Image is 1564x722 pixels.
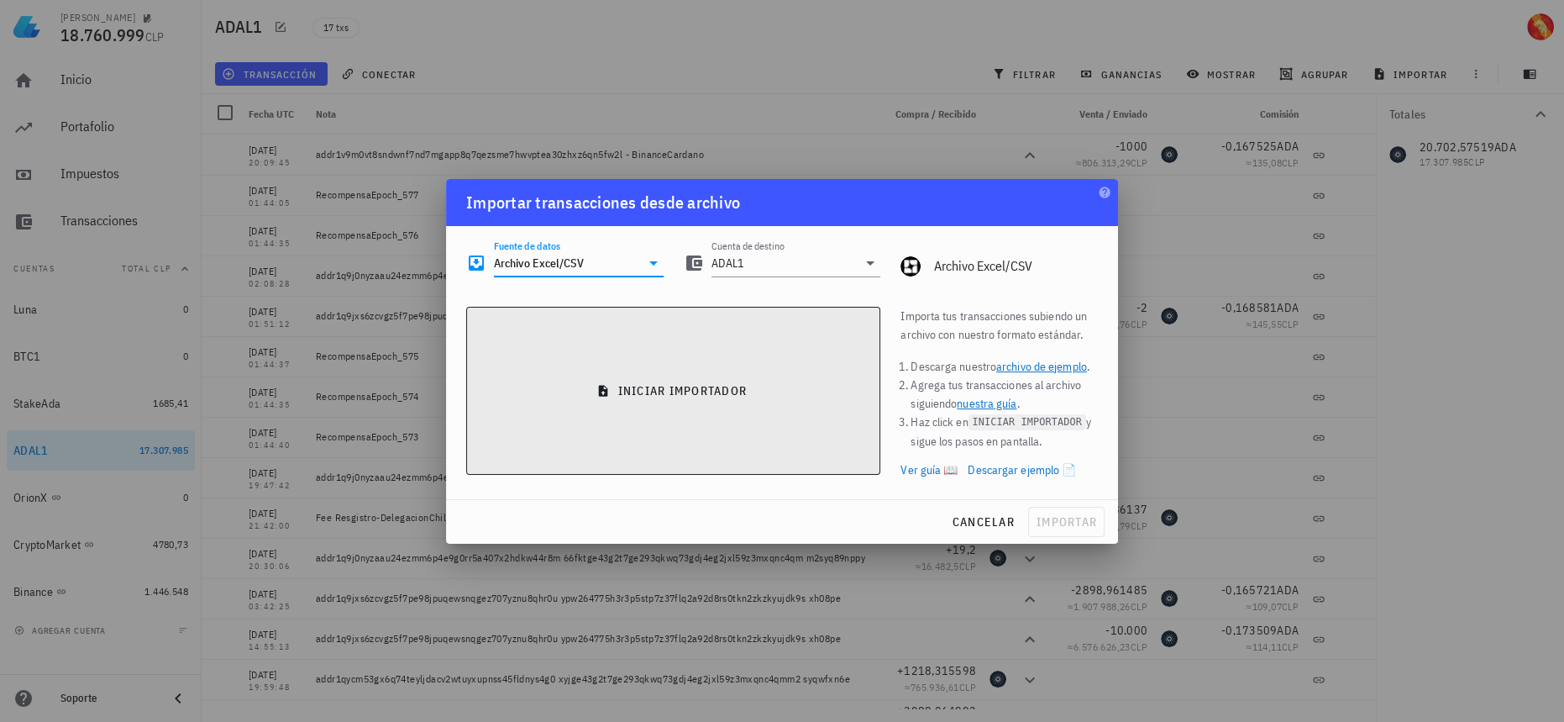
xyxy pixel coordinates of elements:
[466,307,880,475] button: iniciar importador
[934,258,1098,274] div: Archivo Excel/CSV
[900,307,1098,344] p: Importa tus transacciones subiendo un archivo con nuestro formato estándar.
[911,376,1098,413] li: Agrega tus transacciones al archivo siguiendo .
[968,461,1076,479] a: Descargar ejemplo 📄
[494,240,560,252] label: Fuente de datos
[957,396,1016,411] a: nuestra guía
[911,413,1098,451] li: Haz click en y sigue los pasos en pantalla.
[711,240,785,252] label: Cuenta de destino
[494,250,640,277] input: Seleccionar una fuente de datos
[480,383,866,398] span: iniciar importador
[466,189,740,216] div: Importar transacciones desde archivo
[900,461,958,479] a: Ver guía 📖
[952,514,1015,530] span: cancelar
[911,357,1098,376] li: Descarga nuestro .
[996,359,1087,374] a: archivo de ejemplo
[945,507,1021,537] button: cancelar
[968,414,1086,430] code: INICIAR IMPORTADOR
